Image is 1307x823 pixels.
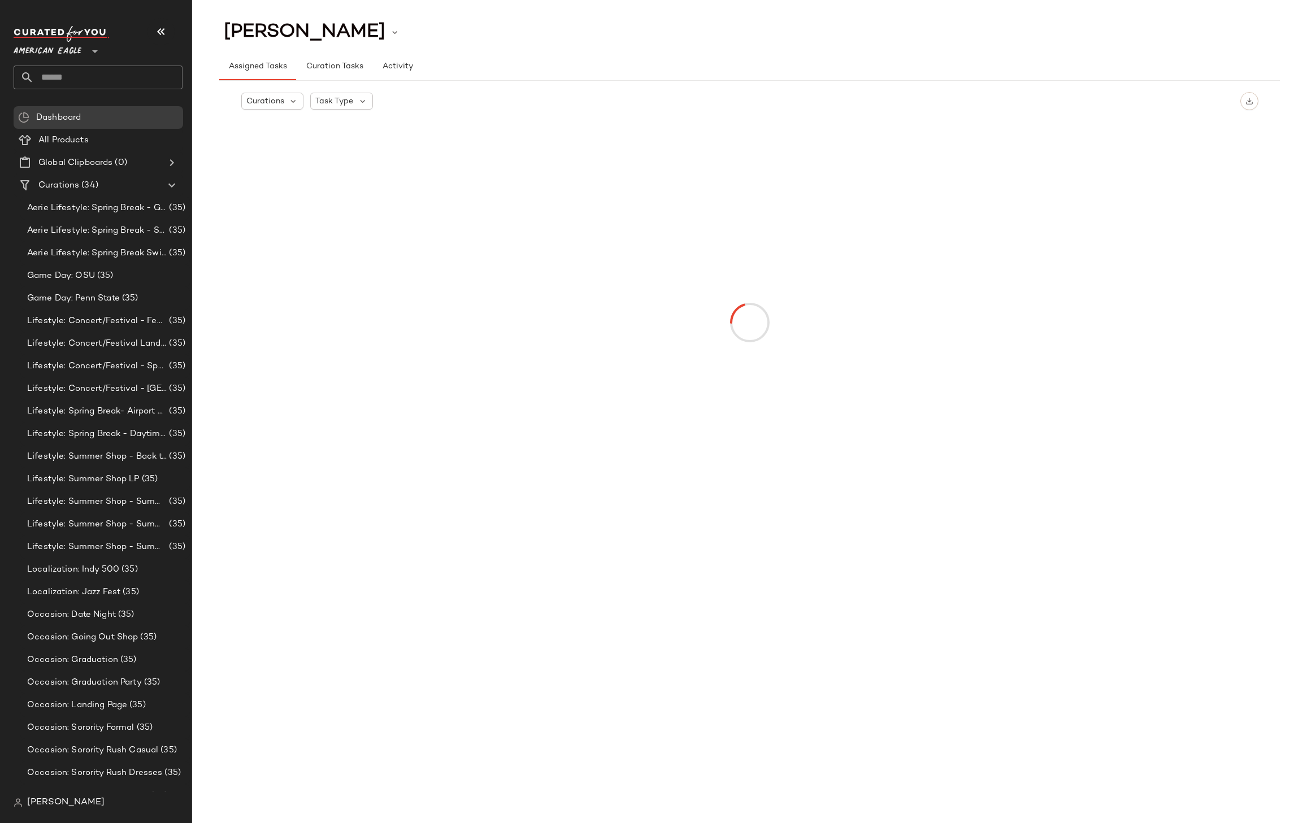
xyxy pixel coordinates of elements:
[27,247,167,260] span: Aerie Lifestyle: Spring Break Swimsuits Landing Page
[382,62,413,71] span: Activity
[27,428,167,441] span: Lifestyle: Spring Break - Daytime Casual
[149,789,167,802] span: (35)
[167,450,185,463] span: (35)
[167,202,185,215] span: (35)
[27,744,158,757] span: Occasion: Sorority Rush Casual
[118,654,137,667] span: (35)
[167,495,185,508] span: (35)
[134,721,153,734] span: (35)
[27,796,105,809] span: [PERSON_NAME]
[14,798,23,807] img: svg%3e
[116,608,134,621] span: (35)
[167,382,185,395] span: (35)
[228,62,287,71] span: Assigned Tasks
[36,111,81,124] span: Dashboard
[18,112,29,123] img: svg%3e
[1245,97,1253,105] img: svg%3e
[27,315,167,328] span: Lifestyle: Concert/Festival - Femme
[27,382,167,395] span: Lifestyle: Concert/Festival - [GEOGRAPHIC_DATA]
[27,563,119,576] span: Localization: Indy 500
[27,202,167,215] span: Aerie Lifestyle: Spring Break - Girly/Femme
[142,676,160,689] span: (35)
[167,247,185,260] span: (35)
[27,473,140,486] span: Lifestyle: Summer Shop LP
[27,292,120,305] span: Game Day: Penn State
[246,95,284,107] span: Curations
[27,586,120,599] span: Localization: Jazz Fest
[14,26,110,42] img: cfy_white_logo.C9jOOHJF.svg
[305,62,363,71] span: Curation Tasks
[162,767,181,780] span: (35)
[127,699,146,712] span: (35)
[167,224,185,237] span: (35)
[14,38,81,59] span: American Eagle
[112,156,127,169] span: (0)
[167,337,185,350] span: (35)
[38,156,112,169] span: Global Clipboards
[167,541,185,554] span: (35)
[120,586,139,599] span: (35)
[119,563,138,576] span: (35)
[27,608,116,621] span: Occasion: Date Night
[27,767,162,780] span: Occasion: Sorority Rush Dresses
[27,789,149,802] span: Occasion: Sorority Rush Girly
[38,179,79,192] span: Curations
[27,495,167,508] span: Lifestyle: Summer Shop - Summer Abroad
[27,337,167,350] span: Lifestyle: Concert/Festival Landing Page
[120,292,138,305] span: (35)
[27,405,167,418] span: Lifestyle: Spring Break- Airport Style
[224,21,385,43] span: [PERSON_NAME]
[27,450,167,463] span: Lifestyle: Summer Shop - Back to School Essentials
[138,631,157,644] span: (35)
[27,721,134,734] span: Occasion: Sorority Formal
[167,428,185,441] span: (35)
[27,631,138,644] span: Occasion: Going Out Shop
[27,654,118,667] span: Occasion: Graduation
[79,179,98,192] span: (34)
[27,518,167,531] span: Lifestyle: Summer Shop - Summer Internship
[315,95,353,107] span: Task Type
[158,744,177,757] span: (35)
[167,405,185,418] span: (35)
[167,360,185,373] span: (35)
[140,473,158,486] span: (35)
[27,269,95,282] span: Game Day: OSU
[38,134,89,147] span: All Products
[27,224,167,237] span: Aerie Lifestyle: Spring Break - Sporty
[27,699,127,712] span: Occasion: Landing Page
[95,269,114,282] span: (35)
[27,676,142,689] span: Occasion: Graduation Party
[167,315,185,328] span: (35)
[27,360,167,373] span: Lifestyle: Concert/Festival - Sporty
[167,518,185,531] span: (35)
[27,541,167,554] span: Lifestyle: Summer Shop - Summer Study Sessions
